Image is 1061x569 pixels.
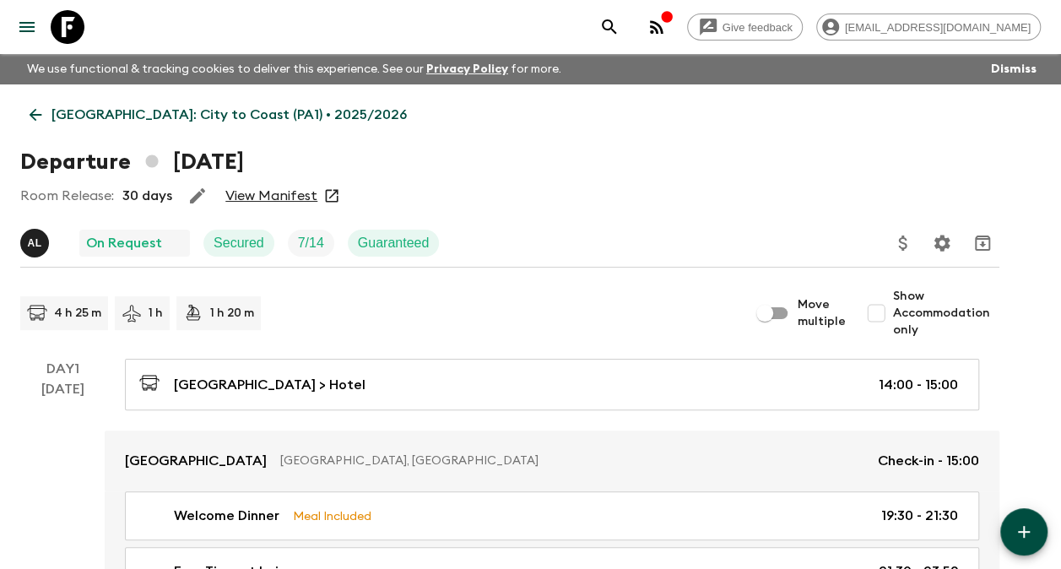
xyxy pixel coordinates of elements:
button: search adventures [593,10,626,44]
button: AL [20,229,52,257]
button: Update Price, Early Bird Discount and Costs [886,226,920,260]
button: Archive (Completed, Cancelled or Unsynced Departures only) [966,226,999,260]
a: Privacy Policy [426,63,508,75]
p: We use functional & tracking cookies to deliver this experience. See our for more. [20,54,568,84]
span: [EMAIL_ADDRESS][DOMAIN_NAME] [836,21,1040,34]
h1: Departure [DATE] [20,145,244,179]
p: [GEOGRAPHIC_DATA] > Hotel [174,375,365,395]
p: 1 h 20 m [210,305,254,322]
p: [GEOGRAPHIC_DATA] [125,451,267,471]
p: Room Release: [20,186,114,206]
a: [GEOGRAPHIC_DATA]: City to Coast (PA1) • 2025/2026 [20,98,416,132]
span: Abdiel Luis [20,234,52,247]
p: 19:30 - 21:30 [881,506,958,526]
a: Give feedback [687,14,803,41]
span: Show Accommodation only [893,288,999,339]
a: View Manifest [225,187,317,204]
a: [GEOGRAPHIC_DATA][GEOGRAPHIC_DATA], [GEOGRAPHIC_DATA]Check-in - 15:00 [105,431,999,491]
button: Settings [925,226,959,260]
div: [EMAIL_ADDRESS][DOMAIN_NAME] [816,14,1041,41]
button: menu [10,10,44,44]
div: Secured [203,230,274,257]
button: Dismiss [987,57,1041,81]
p: A L [27,236,41,250]
p: On Request [86,233,162,253]
p: Secured [214,233,264,253]
p: Guaranteed [358,233,430,253]
a: Welcome DinnerMeal Included19:30 - 21:30 [125,491,979,540]
p: 7 / 14 [298,233,324,253]
p: 14:00 - 15:00 [879,375,958,395]
p: 4 h 25 m [54,305,101,322]
p: 1 h [149,305,163,322]
p: Meal Included [293,507,371,525]
span: Give feedback [713,21,802,34]
span: Move multiple [798,296,846,330]
p: Welcome Dinner [174,506,279,526]
p: [GEOGRAPHIC_DATA]: City to Coast (PA1) • 2025/2026 [51,105,407,125]
p: [GEOGRAPHIC_DATA], [GEOGRAPHIC_DATA] [280,452,864,469]
p: 30 days [122,186,172,206]
p: Day 1 [20,359,105,379]
p: Check-in - 15:00 [878,451,979,471]
a: [GEOGRAPHIC_DATA] > Hotel14:00 - 15:00 [125,359,979,410]
div: Trip Fill [288,230,334,257]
